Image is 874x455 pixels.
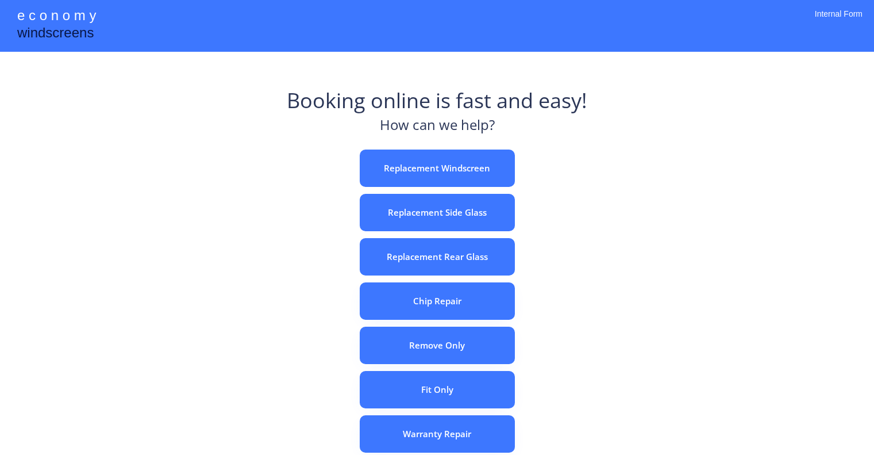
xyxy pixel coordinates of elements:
button: Replacement Side Glass [360,194,515,231]
button: Warranty Repair [360,415,515,453]
div: e c o n o m y [17,6,96,28]
div: How can we help? [380,115,495,141]
div: Booking online is fast and easy! [287,86,587,115]
div: Internal Form [815,9,863,35]
button: Replacement Rear Glass [360,238,515,276]
button: Chip Repair [360,282,515,320]
button: Replacement Windscreen [360,150,515,187]
button: Fit Only [360,371,515,408]
button: Remove Only [360,327,515,364]
div: windscreens [17,23,94,45]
